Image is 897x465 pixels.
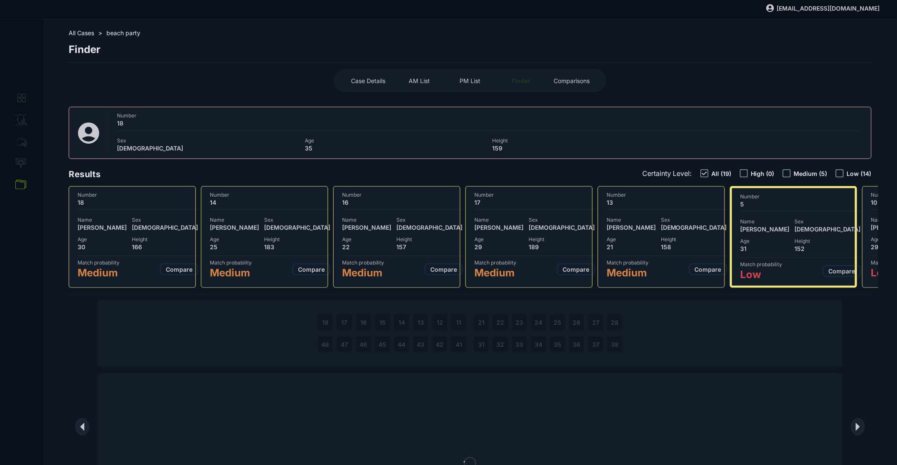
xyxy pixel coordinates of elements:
[607,224,656,231] span: [PERSON_NAME]
[117,112,863,119] span: Number
[78,259,120,266] span: Match probability
[342,259,384,266] span: Match probability
[474,217,524,223] span: Name
[741,238,790,244] span: Age
[795,245,861,252] span: 152
[210,199,330,206] span: 14
[592,341,599,348] span: 37
[298,266,325,273] span: Compare
[766,3,775,13] img: svg%3e
[78,192,198,198] span: Number
[78,267,120,279] span: Medium
[76,120,101,146] img: svg%3e
[342,217,391,223] span: Name
[474,224,524,231] span: [PERSON_NAME]
[210,259,252,266] span: Match probability
[474,259,516,266] span: Match probability
[132,224,198,231] span: [DEMOGRAPHIC_DATA]
[741,226,790,233] span: [PERSON_NAME]
[741,261,783,267] span: Match probability
[573,319,581,326] span: 26
[396,236,462,242] span: Height
[360,319,367,326] span: 16
[322,341,329,348] span: 48
[396,224,462,231] span: [DEMOGRAPHIC_DATA]
[117,120,863,127] span: 18
[516,341,524,348] span: 33
[474,236,524,242] span: Age
[342,243,391,251] span: 22
[78,224,127,231] span: [PERSON_NAME]
[132,243,198,251] span: 166
[78,217,127,223] span: Name
[794,170,827,177] span: Medium (5)
[396,217,462,223] span: Sex
[460,77,481,84] span: PM List
[132,236,198,242] span: Height
[341,341,348,348] span: 47
[69,169,100,179] span: Results
[417,341,425,348] span: 43
[795,238,861,244] span: Height
[106,29,140,36] span: beach party
[607,267,649,279] span: Medium
[607,259,649,266] span: Match probability
[695,266,721,273] span: Compare
[493,145,675,152] span: 159
[132,217,198,223] span: Sex
[661,243,727,251] span: 158
[497,319,504,326] span: 22
[117,145,300,152] span: [DEMOGRAPHIC_DATA]
[554,77,590,84] span: Comparisons
[661,224,727,231] span: [DEMOGRAPHIC_DATA]
[529,243,595,251] span: 189
[535,341,543,348] span: 34
[322,319,329,326] span: 18
[592,319,599,326] span: 27
[611,319,619,326] span: 28
[342,236,391,242] span: Age
[554,341,562,348] span: 35
[398,341,406,348] span: 44
[409,77,430,84] span: AM List
[751,170,774,177] span: High (0)
[117,137,300,144] span: Sex
[823,265,861,277] button: Compare
[342,192,462,198] span: Number
[529,224,595,231] span: [DEMOGRAPHIC_DATA]
[166,266,192,273] span: Compare
[535,319,543,326] span: 24
[305,145,487,152] span: 35
[425,264,462,275] button: Compare
[474,192,595,198] span: Number
[264,217,330,223] span: Sex
[474,199,595,206] span: 17
[418,319,424,326] span: 13
[493,137,675,144] span: Height
[210,267,252,279] span: Medium
[607,217,656,223] span: Name
[69,43,100,56] span: Finder
[292,264,330,275] button: Compare
[478,319,485,326] span: 21
[777,5,880,12] span: [EMAIL_ADDRESS][DOMAIN_NAME]
[573,341,581,348] span: 36
[661,236,727,242] span: Height
[557,264,595,275] button: Compare
[210,217,259,223] span: Name
[741,218,790,225] span: Name
[456,341,462,348] span: 41
[342,267,384,279] span: Medium
[78,243,127,251] span: 30
[160,264,198,275] button: Compare
[351,77,386,84] span: Case Details
[342,224,391,231] span: [PERSON_NAME]
[795,226,861,233] span: [DEMOGRAPHIC_DATA]
[607,243,656,251] span: 21
[478,341,485,348] span: 31
[264,243,330,251] span: 183
[829,267,855,275] span: Compare
[379,341,387,348] span: 45
[516,319,524,326] span: 23
[360,341,368,348] span: 46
